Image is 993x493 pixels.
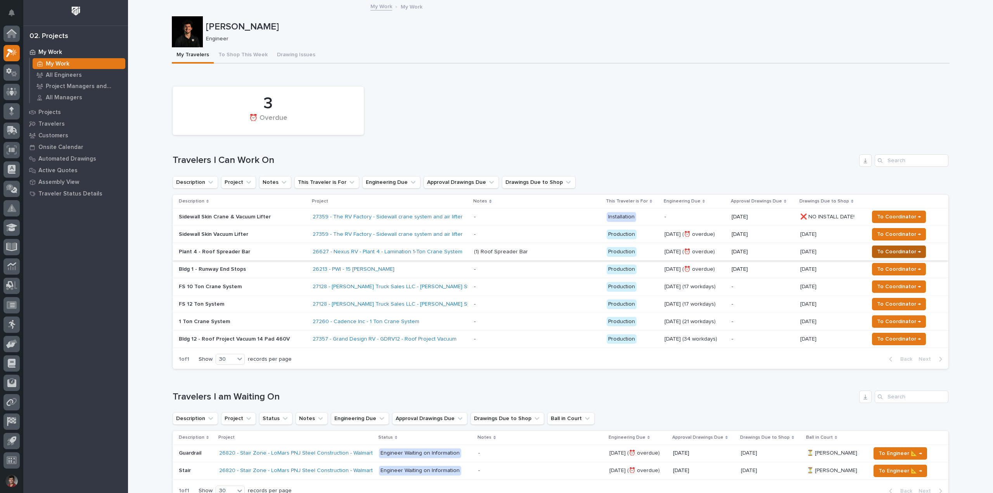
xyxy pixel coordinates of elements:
[3,5,20,21] button: Notifications
[38,179,79,186] p: Assembly View
[23,141,128,153] a: Onsite Calendar
[872,280,926,293] button: To Coordinator →
[609,448,661,457] p: [DATE] (⏰ overdue)
[800,299,818,308] p: [DATE]
[874,447,927,460] button: To Engineer 📐 →
[259,176,291,189] button: Notes
[732,301,794,308] p: -
[800,247,818,255] p: [DATE]
[799,197,849,206] p: Drawings Due to Shop
[732,318,794,325] p: -
[46,61,69,67] p: My Work
[875,154,948,167] input: Search
[664,249,725,255] p: [DATE] (⏰ overdue)
[172,47,214,64] button: My Travelers
[741,466,759,474] p: [DATE]
[179,466,192,474] p: Stair
[272,47,320,64] button: Drawing Issues
[877,230,921,239] span: To Coordinator →
[732,284,794,290] p: -
[173,391,856,403] h1: Travelers I am Waiting On
[173,261,948,278] tr: Bldg 1 - Runway End Stops26213 - PWI - 15 [PERSON_NAME] - Production[DATE] (⏰ overdue)[DATE][DATE...
[877,334,921,344] span: To Coordinator →
[607,299,637,309] div: Production
[607,247,637,257] div: Production
[379,448,461,458] div: Engineer Waiting on Information
[199,356,213,363] p: Show
[10,9,20,22] div: Notifications
[664,318,725,325] p: [DATE] (21 workdays)
[872,228,926,240] button: To Coordinator →
[732,214,794,220] p: [DATE]
[664,336,725,343] p: [DATE] (34 workdays)
[800,317,818,325] p: [DATE]
[474,214,476,220] div: -
[3,473,20,489] button: users-avatar
[46,72,82,79] p: All Engineers
[872,211,926,223] button: To Coordinator →
[664,231,725,238] p: [DATE] (⏰ overdue)
[877,247,921,256] span: To Coordinator →
[800,212,856,220] p: ❌ NO INSTALL DATE!
[379,466,461,476] div: Engineer Waiting on Information
[673,467,735,474] p: [DATE]
[23,46,128,58] a: My Work
[872,315,926,328] button: To Coordinator →
[313,214,463,220] a: 27359 - The RV Factory - Sidewall crane system and air lifter
[474,249,528,255] div: (1) Roof Spreader Bar
[219,450,386,457] a: 26820 - Stair Zone - LoMars PNJ Steel Construction - Walmart Stair
[173,296,948,313] tr: FS 12 Ton System27128 - [PERSON_NAME] Truck Sales LLC - [PERSON_NAME] Systems - Production[DATE] ...
[206,36,943,42] p: Engineer
[731,197,782,206] p: Approval Drawings Due
[296,412,328,425] button: Notes
[664,266,725,273] p: [DATE] (⏰ overdue)
[607,282,637,292] div: Production
[313,336,457,343] a: 27357 - Grand Design RV - GDRV12 - Roof Project Vacuum
[38,190,102,197] p: Traveler Status Details
[30,81,128,92] a: Project Managers and Engineers
[378,433,393,442] p: Status
[800,265,818,273] p: [DATE]
[313,249,462,255] a: 26627 - Nexus RV - Plant 4 - Lamination 1-Ton Crane System
[473,197,487,206] p: Notes
[800,230,818,238] p: [DATE]
[186,94,351,113] div: 3
[609,466,661,474] p: [DATE] (⏰ overdue)
[606,197,648,206] p: This Traveler is For
[46,83,122,90] p: Project Managers and Engineers
[474,284,476,290] div: -
[477,433,491,442] p: Notes
[179,433,204,442] p: Description
[30,58,128,69] a: My Work
[173,226,948,243] tr: Sidewall Skin Vacuum Lifter27359 - The RV Factory - Sidewall crane system and air lifter - Produc...
[732,249,794,255] p: [DATE]
[179,231,306,238] p: Sidewall Skin Vacuum Lifter
[173,243,948,261] tr: Plant 4 - Roof Spreader Bar26627 - Nexus RV - Plant 4 - Lamination 1-Ton Crane System (1) Roof Sp...
[664,284,725,290] p: [DATE] (17 workdays)
[23,164,128,176] a: Active Quotes
[38,109,61,116] p: Projects
[173,313,948,330] tr: 1 Ton Crane System27260 - Cadence Inc - 1 Ton Crane System - Production[DATE] (21 workdays)-[DATE...
[474,318,476,325] div: -
[740,433,790,442] p: Drawings Due to Shop
[313,266,394,273] a: 26213 - PWI - 15 [PERSON_NAME]
[221,412,256,425] button: Project
[424,176,499,189] button: Approval Drawings Due
[173,412,218,425] button: Description
[547,412,595,425] button: Ball in Court
[179,318,306,325] p: 1 Ton Crane System
[879,466,922,476] span: To Engineer 📐 →
[609,433,645,442] p: Engineering Due
[879,449,922,458] span: To Engineer 📐 →
[502,176,576,189] button: Drawings Due to Shop
[259,412,292,425] button: Status
[915,356,948,363] button: Next
[313,284,485,290] a: 27128 - [PERSON_NAME] Truck Sales LLC - [PERSON_NAME] Systems
[874,465,927,477] button: To Engineer 📐 →
[872,263,926,275] button: To Coordinator →
[248,356,292,363] p: records per page
[401,2,422,10] p: My Work
[478,450,480,457] div: -
[872,246,926,258] button: To Coordinator →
